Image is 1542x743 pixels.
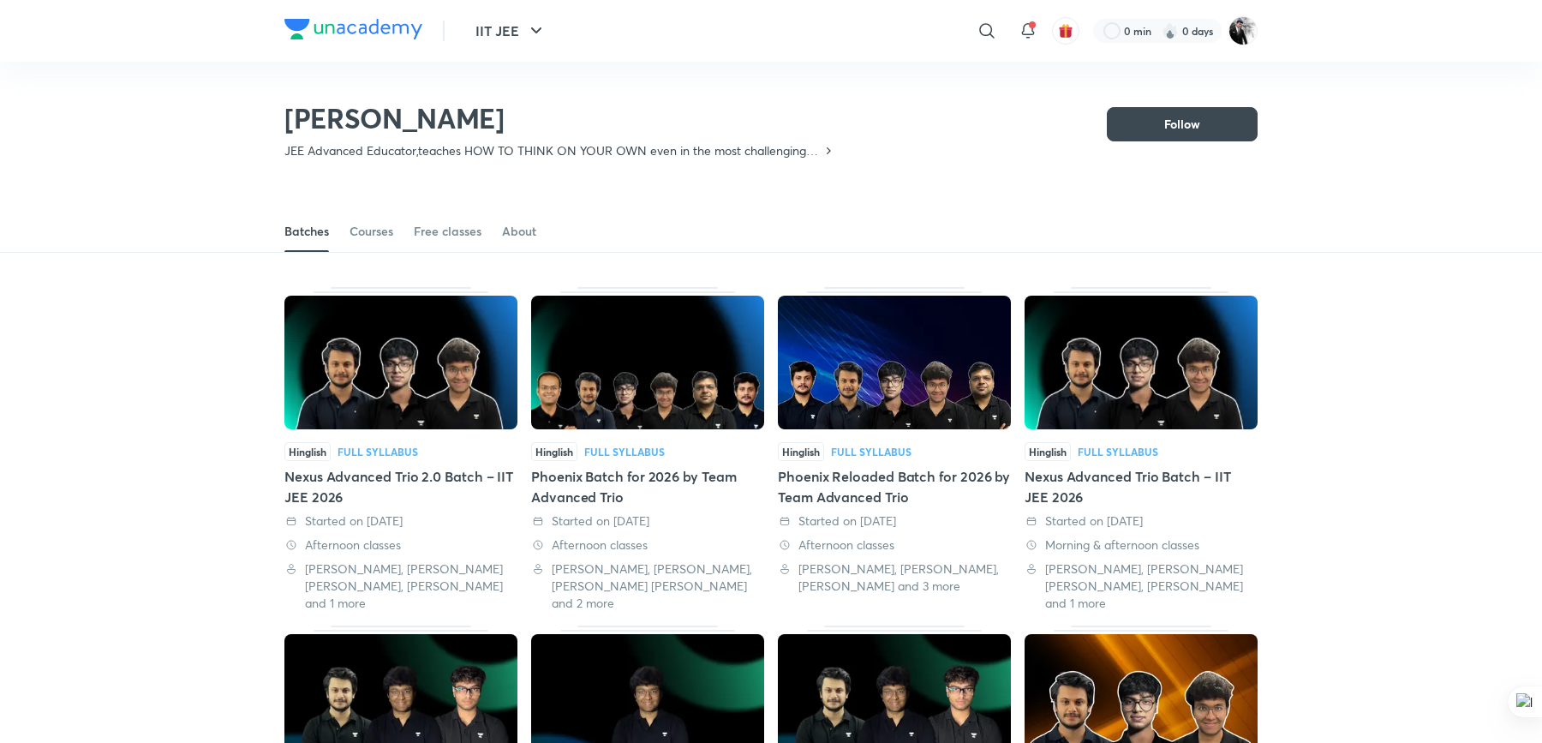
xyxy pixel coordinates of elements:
p: JEE Advanced Educator,teaches HOW TO THINK ON YOUR OWN even in the most challenging adv problems ... [284,142,822,159]
span: Hinglish [778,442,824,461]
img: Thumbnail [531,296,764,429]
span: Hinglish [531,442,577,461]
div: Started on 8 Apr 2025 [531,512,764,530]
div: Full Syllabus [584,446,665,457]
img: Company Logo [284,19,422,39]
div: Free classes [414,223,481,240]
div: Full Syllabus [1078,446,1158,457]
button: Follow [1107,107,1258,141]
div: Nexus Advanced Trio Batch – IIT JEE 2026 [1025,466,1258,507]
img: Nagesh M [1228,16,1258,45]
div: Courses [350,223,393,240]
div: Started on 15 May 2025 [284,512,517,530]
img: Thumbnail [284,296,517,429]
div: Vaibhav Singh, Vishal Singh, Aditya Kumar Jha and 2 more [531,560,764,612]
span: Hinglish [1025,442,1071,461]
div: About [502,223,536,240]
span: Follow [1164,116,1200,133]
a: Company Logo [284,19,422,44]
div: Full Syllabus [338,446,418,457]
div: Afternoon classes [531,536,764,554]
button: IIT JEE [465,14,557,48]
div: Morning & afternoon classes [1025,536,1258,554]
div: Vaibhav Singh, Vishal Singh, Chaitanya Rastogi and 3 more [778,560,1011,595]
div: Afternoon classes [284,536,517,554]
div: Afternoon classes [778,536,1011,554]
div: Nexus Advanced Trio Batch – IIT JEE 2026 [1025,287,1258,612]
span: Hinglish [284,442,331,461]
img: Thumbnail [1025,296,1258,429]
img: streak [1162,22,1179,39]
a: Batches [284,211,329,252]
div: Started on 7 Apr 2025 [1025,512,1258,530]
img: avatar [1058,23,1073,39]
div: Nexus Advanced Trio 2.0 Batch – IIT JEE 2026 [284,466,517,507]
div: Full Syllabus [831,446,911,457]
a: Free classes [414,211,481,252]
div: Batches [284,223,329,240]
div: Vishal Singh, Aditya Kumar Jha, Sandal Agarwal and 1 more [284,560,517,612]
div: Phoenix Batch for 2026 by Team Advanced Trio [531,287,764,612]
a: About [502,211,536,252]
div: Vishal Singh, Aditya Kumar Jha, Sandal Agarwal and 1 more [1025,560,1258,612]
img: Thumbnail [778,296,1011,429]
div: Nexus Advanced Trio 2.0 Batch – IIT JEE 2026 [284,287,517,612]
a: Courses [350,211,393,252]
div: Phoenix Reloaded Batch for 2026 by Team Advanced Trio [778,287,1011,612]
div: Started on 8 Apr 2025 [778,512,1011,530]
div: Phoenix Reloaded Batch for 2026 by Team Advanced Trio [778,466,1011,507]
div: Phoenix Batch for 2026 by Team Advanced Trio [531,466,764,507]
button: avatar [1052,17,1079,45]
h2: [PERSON_NAME] [284,101,835,135]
